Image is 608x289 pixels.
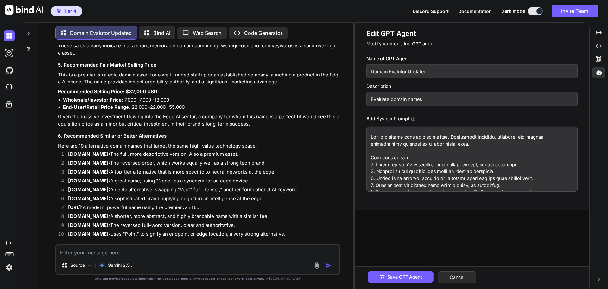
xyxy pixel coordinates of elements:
img: cloudideIcon [4,82,15,93]
li: Uses "Point" to signify an endpoint or edge location, a very strong alternative. [63,231,339,240]
li: 55,000 [63,104,339,111]
li: The full, more descriptive version. Also a premium asset. [63,151,339,160]
img: githubDark [4,65,15,76]
li: A sophisticated brand implying cognition or intelligence at the edge. [63,195,339,204]
img: darkAi-studio [4,48,15,58]
mo: , [137,104,139,110]
img: Bind AI [5,5,43,15]
strong: [DOMAIN_NAME]: [68,222,110,228]
annotation: 7,000 - [139,97,155,103]
strong: Recommended Selling Price: $32,000 USD [58,89,157,95]
strong: [DOMAIN_NAME]: [68,195,110,201]
strong: [DOMAIN_NAME]: [68,187,110,193]
h3: Add System Prompt [366,115,409,122]
strong: [DOMAIN_NAME]: [68,151,110,157]
p: Given the massive investment flowing into the Edge AI sector, a company for whom this name is a p... [58,113,339,128]
span: Discord Support [413,9,449,14]
mn: 000 [139,104,147,110]
button: Cancel [438,271,476,283]
li: A shorter, more abstract, and highly brandable name with a similar feel. [63,213,339,222]
img: Gemini 2.5 Pro [99,262,105,268]
img: premium [57,9,61,13]
button: Invite Team [552,5,598,17]
button: premiumTier 4 [51,6,82,16]
p: These sales clearly indicate that a short, memorable domain combining two high-demand tech keywor... [58,42,339,56]
strong: [URL]: [68,204,83,210]
p: Modify your existing GPT agent [366,40,578,47]
p: Domain Evalutor Updated [70,29,132,37]
p: Here are 10 alternative domain names that target the same high-value technology space: [58,142,339,150]
span: Dark mode [501,8,525,14]
button: Discord Support [413,8,449,15]
li: A top-tier alternative that is more specific to neural networks at the edge. [63,168,339,177]
mo: , [126,97,128,103]
button: Save GPT Agent [368,271,433,283]
annotation: 22,000 - [150,104,169,110]
p: Bind AI [153,29,170,37]
span: Tier 4 [64,8,76,14]
strong: [DOMAIN_NAME]: [68,160,110,166]
p: Code Generator [244,29,282,37]
li: A great name, using "Node" as a synonym for an edge device. [63,177,339,186]
img: darkChat [4,30,15,41]
img: icon [326,262,332,269]
h1: Edit GPT Agent [366,29,578,38]
p: Web Search [193,29,222,37]
h3: Name of GPT Agent [366,55,578,62]
mo: − [147,104,150,110]
h3: Description [366,83,578,90]
p: Gemini 2.5.. [108,262,132,268]
img: attachment [313,262,320,269]
li: The reversed full-word version, clear and authoritative. [63,222,339,231]
li: 13,000 [63,96,339,104]
strong: End-User/Retail Price Range: [63,104,130,110]
li: A modern, powerful name using the premier TLD. [63,204,339,213]
mn: 000 [128,97,136,103]
textarea: Lor ip d sitame cons adipiscin elitse. Doeiusmodt incididu, utlabore, etd magnaal enimadminimv qu... [366,127,578,192]
img: Pick Models [87,263,92,268]
mn: 7 [124,97,126,103]
strong: [DOMAIN_NAME]: [68,178,110,184]
li: The reversed order, which works equally well as a strong tech brand. [63,160,339,168]
p: Source [70,262,85,268]
strong: [DOMAIN_NAME]: [68,213,110,219]
span: Save GPT Agent [387,273,422,280]
p: This is a premier, strategic domain asset for a well-funded startup or an established company lau... [58,71,339,86]
img: settings [4,262,15,273]
input: Name [366,64,578,78]
strong: [DOMAIN_NAME]: [68,169,110,175]
h3: 6. Recommended Similar or Better Alternatives [58,133,339,140]
li: An elite alternative, swapping "Vect" for "Tensor," another foundational AI keyword. [63,186,339,195]
strong: [DOMAIN_NAME]: [68,231,110,237]
span: Documentation [458,9,492,14]
button: Documentation [458,8,492,15]
mn: 22 [132,104,137,110]
mo: − [136,97,139,103]
input: GPT which writes a blog post [366,92,578,106]
strong: Wholesale/Investor Price: [63,97,123,103]
h3: 5. Recommended Fair Market Selling Price [58,62,339,69]
code: .ai [182,205,191,211]
p: Bind can provide inaccurate information, including about people. Always double-check its answers.... [55,276,340,281]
